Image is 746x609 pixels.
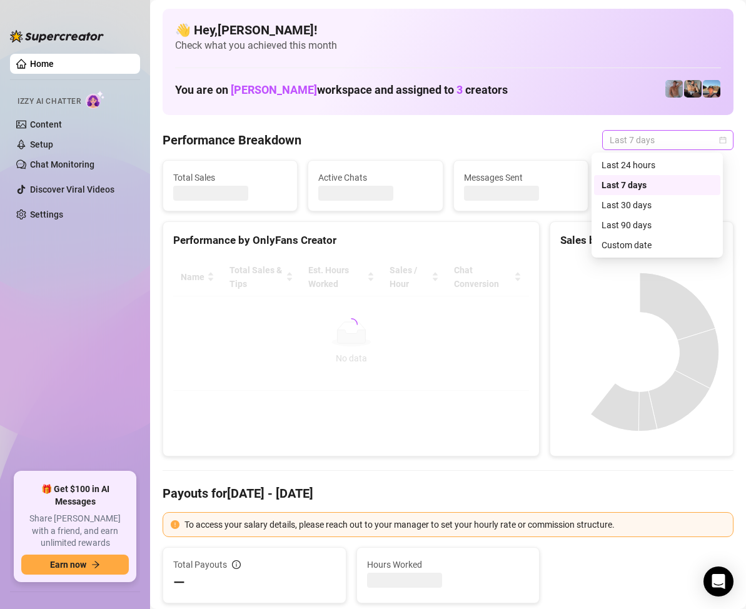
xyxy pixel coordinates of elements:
div: Last 30 days [602,198,713,212]
h4: 👋 Hey, [PERSON_NAME] ! [175,21,721,39]
div: Last 24 hours [594,155,720,175]
span: 3 [456,83,463,96]
div: Last 30 days [594,195,720,215]
span: Earn now [50,560,86,570]
span: Total Sales [173,171,287,184]
span: Last 7 days [610,131,726,149]
div: Last 90 days [594,215,720,235]
span: Izzy AI Chatter [18,96,81,108]
div: To access your salary details, please reach out to your manager to set your hourly rate or commis... [184,518,725,531]
img: Joey [665,80,683,98]
span: Hours Worked [367,558,530,571]
div: Last 90 days [602,218,713,232]
span: Active Chats [318,171,432,184]
span: exclamation-circle [171,520,179,529]
span: info-circle [232,560,241,569]
h4: Payouts for [DATE] - [DATE] [163,485,733,502]
div: Sales by OnlyFans Creator [560,232,723,249]
div: Custom date [594,235,720,255]
span: — [173,573,185,593]
span: 🎁 Get $100 in AI Messages [21,483,129,508]
span: [PERSON_NAME] [231,83,317,96]
span: loading [343,316,359,332]
h1: You are on workspace and assigned to creators [175,83,508,97]
button: Earn nowarrow-right [21,555,129,575]
div: Last 7 days [602,178,713,192]
span: calendar [719,136,727,144]
span: Check what you achieved this month [175,39,721,53]
span: Messages Sent [464,171,578,184]
span: Total Payouts [173,558,227,571]
div: Open Intercom Messenger [703,566,733,596]
a: Content [30,119,62,129]
div: Last 7 days [594,175,720,195]
a: Setup [30,139,53,149]
div: Custom date [602,238,713,252]
img: logo-BBDzfeDw.svg [10,30,104,43]
a: Chat Monitoring [30,159,94,169]
span: Share [PERSON_NAME] with a friend, and earn unlimited rewards [21,513,129,550]
span: arrow-right [91,560,100,569]
a: Home [30,59,54,69]
h4: Performance Breakdown [163,131,301,149]
a: Discover Viral Videos [30,184,114,194]
div: Last 24 hours [602,158,713,172]
div: Performance by OnlyFans Creator [173,232,529,249]
img: Zach [703,80,720,98]
img: George [684,80,702,98]
img: AI Chatter [86,91,105,109]
a: Settings [30,209,63,219]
